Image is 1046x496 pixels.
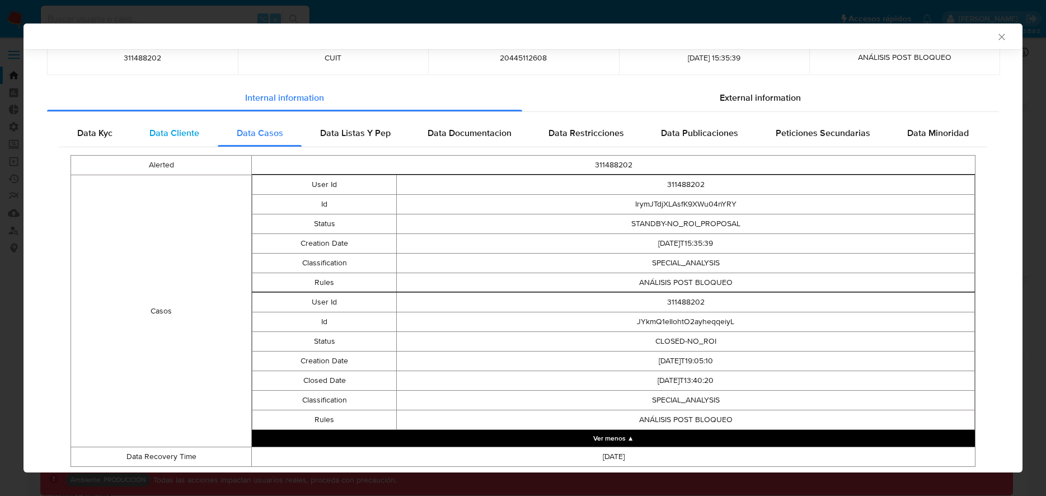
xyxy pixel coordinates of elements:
[252,195,397,214] td: Id
[776,127,870,139] span: Peticiones Secundarias
[442,53,606,63] span: 20445112608
[632,53,796,63] span: [DATE] 15:35:39
[252,371,397,391] td: Closed Date
[320,127,391,139] span: Data Listas Y Pep
[548,127,624,139] span: Data Restricciones
[252,175,397,195] td: User Id
[71,175,252,447] td: Casos
[252,214,397,234] td: Status
[907,127,969,139] span: Data Minoridad
[252,254,397,273] td: Classification
[245,91,324,104] span: Internal information
[858,52,951,63] span: ANÁLISIS POST BLOQUEO
[71,447,252,467] td: Data Recovery Time
[149,127,199,139] span: Data Cliente
[252,430,975,447] button: Collapse array
[397,214,975,234] td: STANDBY-NO_ROI_PROPOSAL
[237,127,283,139] span: Data Casos
[252,234,397,254] td: Creation Date
[252,312,397,332] td: Id
[77,127,112,139] span: Data Kyc
[397,293,975,312] td: 311488202
[24,24,1022,472] div: closure-recommendation-modal
[397,391,975,410] td: SPECIAL_ANALYSIS
[397,371,975,391] td: [DATE]T13:40:20
[397,410,975,430] td: ANÁLISIS POST BLOQUEO
[428,127,512,139] span: Data Documentacion
[720,91,801,104] span: External information
[252,447,975,467] td: [DATE]
[252,391,397,410] td: Classification
[252,273,397,293] td: Rules
[397,175,975,195] td: 311488202
[60,53,224,63] span: 311488202
[996,31,1006,41] button: Cerrar ventana
[397,254,975,273] td: SPECIAL_ANALYSIS
[59,120,987,147] div: Detailed internal info
[251,53,415,63] span: CUIT
[71,156,252,175] td: Alerted
[661,127,738,139] span: Data Publicaciones
[397,234,975,254] td: [DATE]T15:35:39
[252,156,975,175] td: 311488202
[252,293,397,312] td: User Id
[397,195,975,214] td: IrymJTdjXLAsfK9XWu04nYRY
[252,410,397,430] td: Rules
[252,352,397,371] td: Creation Date
[252,332,397,352] td: Status
[397,273,975,293] td: ANÁLISIS POST BLOQUEO
[397,312,975,332] td: JYkmQ1eIlohtO2ayheqqeiyL
[47,85,999,111] div: Detailed info
[397,352,975,371] td: [DATE]T19:05:10
[397,332,975,352] td: CLOSED-NO_ROI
